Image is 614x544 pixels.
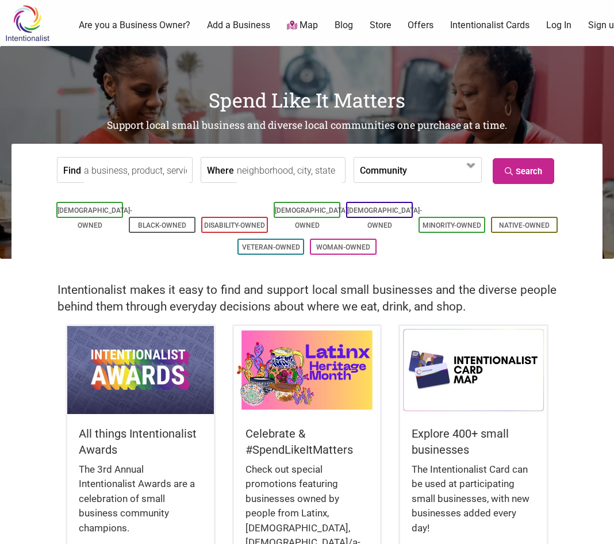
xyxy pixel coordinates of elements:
a: Add a Business [207,19,270,32]
img: Intentionalist Awards [67,326,213,414]
a: Store [370,19,392,32]
a: Log In [546,19,571,32]
h5: All things Intentionalist Awards [79,426,202,458]
label: Community [360,158,407,182]
a: Are you a Business Owner? [79,19,190,32]
a: Blog [335,19,353,32]
a: Black-Owned [138,221,186,229]
a: [DEMOGRAPHIC_DATA]-Owned [57,206,132,229]
a: Search [493,158,554,184]
a: Minority-Owned [423,221,481,229]
input: a business, product, service [84,158,189,183]
h5: Celebrate & #SpendLikeItMatters [245,426,369,458]
label: Where [207,158,234,182]
h5: Explore 400+ small businesses [412,426,535,458]
a: Disability-Owned [204,221,265,229]
input: neighborhood, city, state [237,158,342,183]
a: Offers [408,19,433,32]
a: Intentionalist Cards [450,19,529,32]
img: Intentionalist Card Map [400,326,546,414]
a: [DEMOGRAPHIC_DATA]-Owned [347,206,422,229]
h2: Intentionalist makes it easy to find and support local small businesses and the diverse people be... [57,282,557,315]
a: Woman-Owned [316,243,370,251]
a: [DEMOGRAPHIC_DATA]-Owned [275,206,350,229]
a: Veteran-Owned [242,243,300,251]
a: Native-Owned [499,221,550,229]
img: Latinx / Hispanic Heritage Month [234,326,380,414]
label: Find [63,158,81,182]
a: Map [287,19,318,32]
